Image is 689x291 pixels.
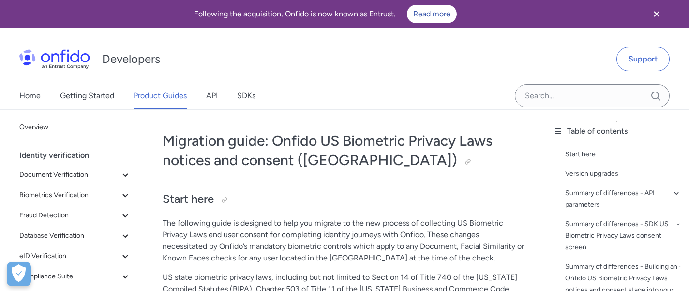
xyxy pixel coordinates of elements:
[19,49,90,69] img: Onfido Logo
[19,271,120,282] span: Compliance Suite
[407,5,457,23] a: Read more
[60,82,114,109] a: Getting Started
[651,8,662,20] svg: Close banner
[565,218,681,253] a: Summary of differences - SDK US Biometric Privacy Laws consent screen
[15,267,135,286] button: Compliance Suite
[19,122,131,133] span: Overview
[565,149,681,160] a: Start here
[515,84,670,107] input: Onfido search input field
[19,250,120,262] span: eID Verification
[15,185,135,205] button: Biometrics Verification
[206,82,218,109] a: API
[19,169,120,181] span: Document Verification
[15,246,135,266] button: eID Verification
[639,2,674,26] button: Close banner
[12,5,639,23] div: Following the acquisition, Onfido is now known as Entrust.
[163,217,524,264] p: The following guide is designed to help you migrate to the new process of collecting US Biometric...
[19,146,139,165] div: Identity verification
[15,206,135,225] button: Fraud Detection
[19,230,120,242] span: Database Verification
[616,47,670,71] a: Support
[19,189,120,201] span: Biometrics Verification
[15,165,135,184] button: Document Verification
[163,131,524,170] h1: Migration guide: Onfido US Biometric Privacy Laws notices and consent ([GEOGRAPHIC_DATA])
[15,226,135,245] button: Database Verification
[7,262,31,286] div: Cookie Preferences
[19,82,41,109] a: Home
[134,82,187,109] a: Product Guides
[19,210,120,221] span: Fraud Detection
[102,51,160,67] h1: Developers
[565,168,681,180] a: Version upgrades
[163,191,524,208] h2: Start here
[565,187,681,211] a: Summary of differences - API parameters
[7,262,31,286] button: Open Preferences
[237,82,255,109] a: SDKs
[552,125,681,137] div: Table of contents
[15,118,135,137] a: Overview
